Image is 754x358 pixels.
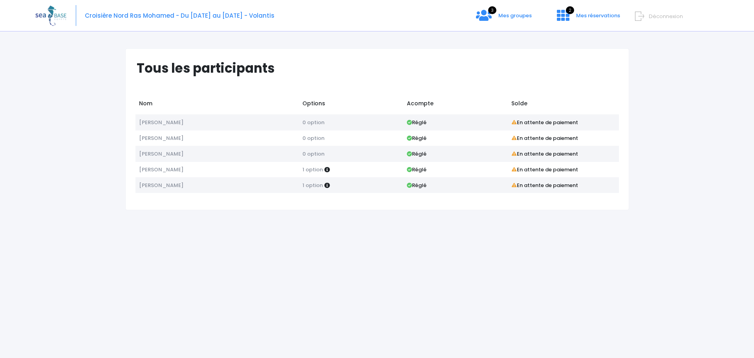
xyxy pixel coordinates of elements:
strong: En attente de paiement [511,134,578,142]
strong: Réglé [407,150,426,158]
span: 0 option [302,150,324,158]
td: Nom [135,95,299,114]
strong: En attente de paiement [511,119,578,126]
td: Options [298,95,403,114]
span: [PERSON_NAME] [139,166,183,173]
a: 2 Mes réservations [551,15,625,22]
span: Déconnexion [649,13,683,20]
strong: En attente de paiement [511,166,578,173]
strong: Réglé [407,166,426,173]
strong: En attente de paiement [511,182,578,189]
span: 1 option [302,182,323,189]
strong: Réglé [407,134,426,142]
span: Croisière Nord Ras Mohamed - Du [DATE] au [DATE] - Volantis [85,11,275,20]
span: 1 option [302,166,323,173]
span: 2 [566,6,574,14]
span: Mes groupes [498,12,532,19]
span: [PERSON_NAME] [139,134,183,142]
span: [PERSON_NAME] [139,119,183,126]
h1: Tous les participants [137,61,625,76]
strong: Réglé [407,182,426,189]
strong: Réglé [407,119,426,126]
span: 0 option [302,119,324,126]
strong: En attente de paiement [511,150,578,158]
span: [PERSON_NAME] [139,182,183,189]
span: 3 [488,6,496,14]
td: Solde [508,95,619,114]
span: [PERSON_NAME] [139,150,183,158]
span: 0 option [302,134,324,142]
td: Acompte [403,95,508,114]
span: Mes réservations [576,12,620,19]
a: 3 Mes groupes [470,15,538,22]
